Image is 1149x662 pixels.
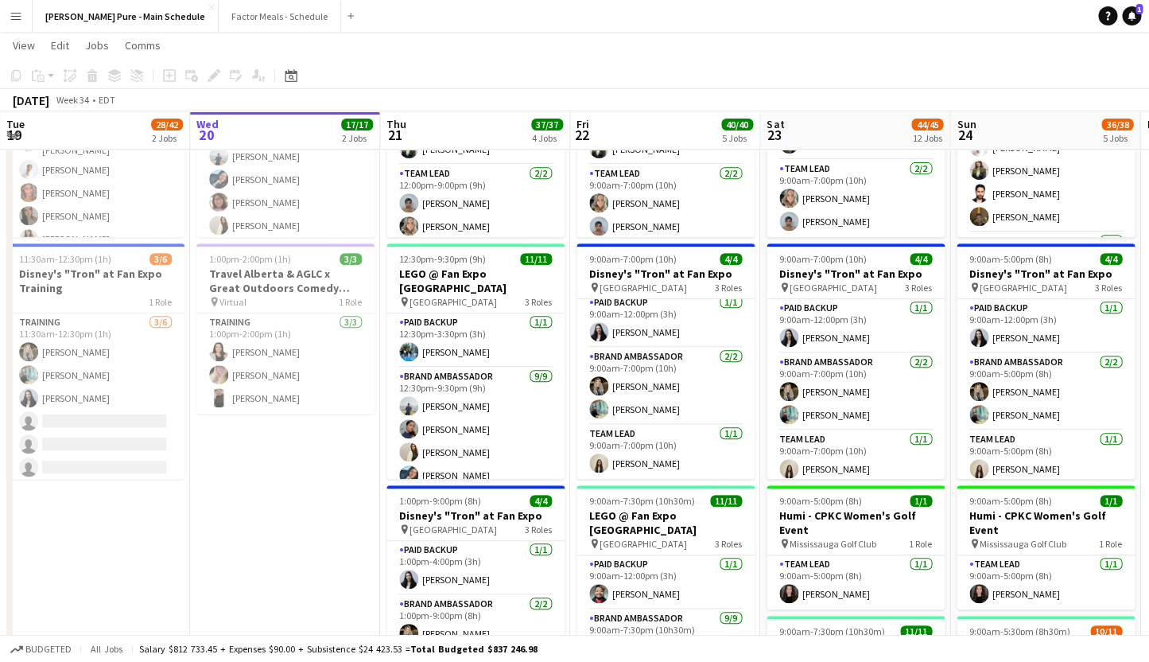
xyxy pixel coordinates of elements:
app-job-card: 9:00am-7:00pm (10h)4/4Disney's "Tron" at Fan Expo [GEOGRAPHIC_DATA]3 RolesPaid Backup1/19:00am-12... [767,243,945,479]
span: Tue [6,117,25,131]
span: 3 Roles [525,524,552,535]
app-card-role: Paid Backup1/19:00am-12:00pm (3h)[PERSON_NAME] [576,555,755,609]
span: 4/4 [530,495,552,507]
app-card-role: Paid Backup1/19:00am-12:00pm (3h)[PERSON_NAME] [957,299,1135,353]
span: 9:00am-7:30pm (10h30m) [779,625,885,637]
span: [GEOGRAPHIC_DATA] [600,538,687,550]
span: Comms [125,38,161,53]
h3: Humi - CPKC Women's Golf Event [767,508,945,537]
span: 9:00am-5:00pm (8h) [969,253,1052,265]
span: All jobs [87,643,126,655]
h3: Disney's "Tron" at Fan Expo [386,508,565,523]
app-card-role: Brand Ambassador5/59:00am-5:00pm (8h)[PERSON_NAME][PERSON_NAME][PERSON_NAME][PERSON_NAME][PERSON_... [957,86,1135,232]
span: [GEOGRAPHIC_DATA] [980,282,1067,294]
div: 11:30am-12:30pm (1h)3/6Disney's "Tron" at Fan Expo Training1 RoleTraining3/611:30am-12:30pm (1h)[... [6,243,184,479]
app-card-role: Team Lead2/29:00am-7:00pm (10h)[PERSON_NAME][PERSON_NAME] [767,160,945,237]
app-card-role: Paid Backup1/19:00am-12:00pm (3h)[PERSON_NAME] [767,299,945,353]
app-card-role: Team Lead2/2 [957,232,1135,310]
span: 1 [1135,4,1143,14]
span: 28/42 [151,119,183,130]
span: 9:00am-5:00pm (8h) [779,495,862,507]
div: 4 Jobs [532,132,562,144]
span: 4/4 [720,253,742,265]
h3: LEGO @ Fan Expo [GEOGRAPHIC_DATA] [386,267,565,295]
span: 4/4 [1100,253,1122,265]
app-job-card: 12:30pm-9:30pm (9h)11/11LEGO @ Fan Expo [GEOGRAPHIC_DATA] [GEOGRAPHIC_DATA]3 RolesPaid Backup1/11... [386,243,565,479]
h3: Disney's "Tron" at Fan Expo Training [6,267,184,295]
h3: Humi - CPKC Women's Golf Event [957,508,1135,537]
h3: Travel Alberta & AGLC x Great Outdoors Comedy Festival Training [196,267,375,295]
a: Comms [118,35,167,56]
app-job-card: 9:00am-7:00pm (10h)4/4Disney's "Tron" at Fan Expo [GEOGRAPHIC_DATA]3 RolesPaid Backup1/19:00am-12... [576,243,755,479]
span: Thu [386,117,406,131]
span: Jobs [85,38,109,53]
span: 1:00pm-2:00pm (1h) [209,253,291,265]
app-card-role: Team Lead1/19:00am-5:00pm (8h)[PERSON_NAME] [767,555,945,609]
span: 10/11 [1090,625,1122,637]
span: 9:00am-5:00pm (8h) [969,495,1052,507]
app-card-role: Team Lead2/212:00pm-9:00pm (9h)[PERSON_NAME][PERSON_NAME] [386,165,565,242]
h3: Disney's "Tron" at Fan Expo [576,267,755,281]
span: 1 Role [909,538,932,550]
app-job-card: 9:00am-5:00pm (8h)4/4Disney's "Tron" at Fan Expo [GEOGRAPHIC_DATA]3 RolesPaid Backup1/19:00am-12:... [957,243,1135,479]
span: [GEOGRAPHIC_DATA] [410,296,497,308]
span: 22 [574,126,589,144]
span: 3 Roles [715,538,742,550]
span: 3 Roles [1095,282,1122,294]
span: 19 [4,126,25,144]
span: 20 [194,126,219,144]
span: Wed [196,117,219,131]
app-card-role: Team Lead1/19:00am-7:00pm (10h)[PERSON_NAME] [576,425,755,479]
span: Mississauga Golf Club [790,538,876,550]
span: 1 Role [339,296,362,308]
span: 1 Role [149,296,172,308]
app-card-role: Team Lead1/19:00am-7:00pm (10h)[PERSON_NAME] [767,430,945,485]
a: Jobs [79,35,115,56]
span: 9:00am-5:30pm (8h30m) [969,625,1070,637]
span: Week 34 [52,94,92,106]
app-job-card: 9:00am-5:00pm (8h)1/1Humi - CPKC Women's Golf Event Mississauga Golf Club1 RoleTeam Lead1/19:00am... [767,485,945,609]
span: 37/37 [531,119,563,130]
span: Edit [51,38,69,53]
span: 9:00am-7:00pm (10h) [779,253,867,265]
span: 1:00pm-9:00pm (8h) [399,495,481,507]
app-card-role: Training3/31:00pm-2:00pm (1h)[PERSON_NAME][PERSON_NAME][PERSON_NAME] [196,313,375,414]
span: 3/6 [149,253,172,265]
app-job-card: 9:00am-5:00pm (8h)1/1Humi - CPKC Women's Golf Event Mississauga Golf Club1 RoleTeam Lead1/19:00am... [957,485,1135,609]
app-card-role: Brand Ambassador2/29:00am-5:00pm (8h)[PERSON_NAME][PERSON_NAME] [957,353,1135,430]
app-card-role: Paid Backup1/19:00am-12:00pm (3h)[PERSON_NAME] [576,294,755,348]
div: 2 Jobs [342,132,372,144]
span: 11:30am-12:30pm (1h) [19,253,111,265]
span: 44/45 [911,119,943,130]
app-job-card: 1:00pm-2:00pm (1h)3/3Travel Alberta & AGLC x Great Outdoors Comedy Festival Training Virtual1 Rol... [196,243,375,414]
div: EDT [99,94,115,106]
app-card-role: Paid Backup1/11:00pm-4:00pm (3h)[PERSON_NAME] [386,541,565,595]
span: 17/17 [341,119,373,130]
button: Factor Meals - Schedule [219,1,341,32]
div: Salary $812 733.45 + Expenses $90.00 + Subsistence $24 423.53 = [139,643,538,655]
h3: LEGO @ Fan Expo [GEOGRAPHIC_DATA] [576,508,755,537]
span: 12:30pm-9:30pm (9h) [399,253,486,265]
a: View [6,35,41,56]
span: 11/11 [520,253,552,265]
span: 24 [954,126,976,144]
div: [DATE] [13,92,49,108]
span: 23 [764,126,784,144]
span: Virtual [219,296,246,308]
span: 1 Role [1099,538,1122,550]
span: 40/40 [721,119,753,130]
a: 1 [1122,6,1141,25]
span: 9:00am-7:30pm (10h30m) [589,495,695,507]
span: [GEOGRAPHIC_DATA] [600,282,687,294]
span: 3 Roles [715,282,742,294]
div: 12 Jobs [912,132,942,144]
app-card-role: Brand Ambassador2/29:00am-7:00pm (10h)[PERSON_NAME][PERSON_NAME] [767,353,945,430]
app-card-role: Training3/611:30am-12:30pm (1h)[PERSON_NAME][PERSON_NAME][PERSON_NAME] [6,313,184,483]
span: Budgeted [25,644,72,655]
span: 3 Roles [905,282,932,294]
